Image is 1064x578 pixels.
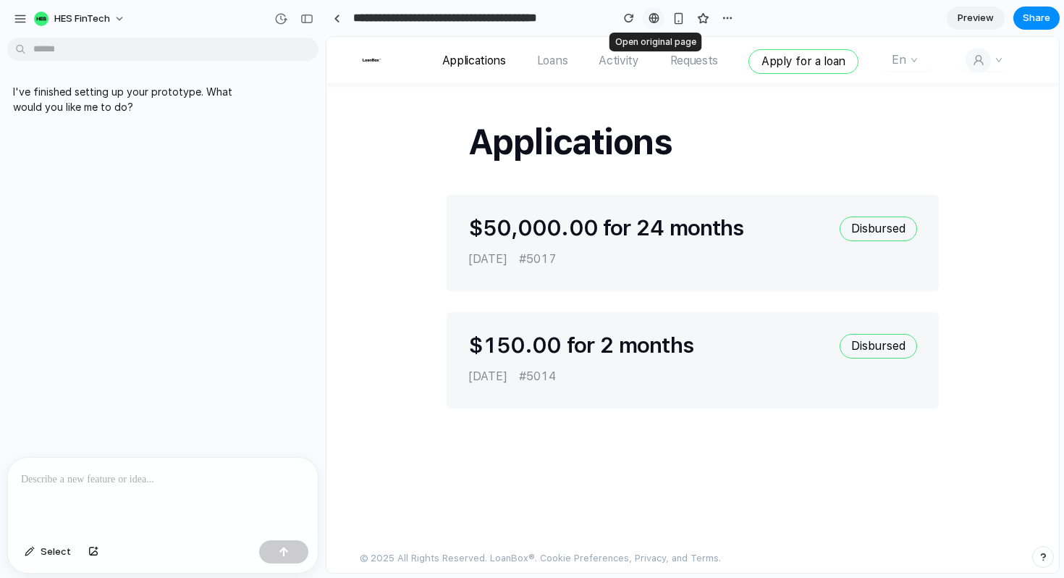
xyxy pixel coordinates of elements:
[13,84,255,114] p: I've finished setting up your prototype. What would you like me to do?
[54,12,110,26] span: HES FinTech
[142,213,181,232] div: [DATE]
[513,297,591,322] div: Disbursed
[142,297,510,320] div: $150.00 for 2 months
[211,14,241,33] a: Loans
[947,7,1005,30] a: Preview
[41,545,71,559] span: Select
[344,14,392,33] a: Requests
[28,7,132,30] button: HES FinTech
[36,22,54,25] img: 25.svg
[609,33,702,51] div: Open original page
[17,540,78,564] button: Select
[1013,7,1060,30] button: Share
[513,180,591,204] div: Disbursed
[193,330,229,349] div: #5014
[142,180,510,203] div: $50,000.00 for 24 months
[272,14,312,33] a: Activity
[557,13,604,34] button: en
[116,14,180,33] a: Applications
[193,213,229,232] div: #5017
[142,330,181,349] div: [DATE]
[422,12,532,37] a: Apply for a loan
[1023,11,1050,25] span: Share
[958,11,994,25] span: Preview
[565,14,580,32] span: en
[120,84,612,127] h1: Applications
